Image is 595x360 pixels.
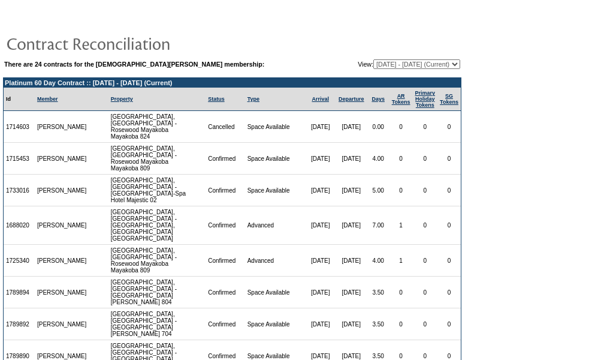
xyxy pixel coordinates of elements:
td: [DATE] [336,143,367,175]
td: 1789894 [4,277,35,308]
td: 0 [389,175,413,206]
td: [GEOGRAPHIC_DATA], [GEOGRAPHIC_DATA] - Rosewood Mayakoba Mayakoba 809 [108,143,206,175]
td: Platinum 60 Day Contract :: [DATE] - [DATE] (Current) [4,78,461,88]
td: Space Available [245,143,306,175]
td: 0 [437,206,461,245]
td: 1733016 [4,175,35,206]
td: 4.00 [367,245,389,277]
td: 0 [413,175,438,206]
td: 1714603 [4,111,35,143]
td: Confirmed [206,175,244,206]
td: 1 [389,206,413,245]
td: 0 [389,308,413,340]
td: 0 [413,308,438,340]
td: 1715453 [4,143,35,175]
td: 0 [437,245,461,277]
td: 0 [413,206,438,245]
td: [PERSON_NAME] [35,206,89,245]
td: Advanced [245,245,306,277]
td: [PERSON_NAME] [35,308,89,340]
td: [GEOGRAPHIC_DATA], [GEOGRAPHIC_DATA] - Rosewood Mayakoba Mayakoba 824 [108,111,206,143]
a: SGTokens [440,93,458,105]
td: Space Available [245,277,306,308]
td: Space Available [245,111,306,143]
td: 0 [437,175,461,206]
td: 0 [413,143,438,175]
td: [PERSON_NAME] [35,111,89,143]
td: 0 [389,111,413,143]
a: Type [247,96,259,102]
td: 0 [437,308,461,340]
a: Member [37,96,58,102]
td: [PERSON_NAME] [35,245,89,277]
a: ARTokens [392,93,410,105]
a: Arrival [312,96,329,102]
td: [DATE] [336,245,367,277]
a: Property [111,96,133,102]
td: 0 [413,245,438,277]
td: [DATE] [336,277,367,308]
td: 0 [389,143,413,175]
td: 0 [437,143,461,175]
img: pgTtlContractReconciliation.gif [6,31,246,55]
td: 0 [413,111,438,143]
td: 0 [413,277,438,308]
td: 7.00 [367,206,389,245]
td: 0 [437,277,461,308]
td: [DATE] [306,277,336,308]
td: [PERSON_NAME] [35,175,89,206]
b: There are 24 contracts for the [DEMOGRAPHIC_DATA][PERSON_NAME] membership: [4,61,264,68]
td: [PERSON_NAME] [35,277,89,308]
td: 1789892 [4,308,35,340]
a: Days [372,96,385,102]
td: [DATE] [336,308,367,340]
td: [DATE] [306,143,336,175]
td: Confirmed [206,245,244,277]
td: [PERSON_NAME] [35,143,89,175]
td: 3.50 [367,277,389,308]
td: Confirmed [206,143,244,175]
td: [DATE] [336,206,367,245]
td: [DATE] [306,245,336,277]
td: [GEOGRAPHIC_DATA], [GEOGRAPHIC_DATA] - [GEOGRAPHIC_DATA]-Spa Hotel Majestic 02 [108,175,206,206]
a: Departure [339,96,364,102]
td: 1688020 [4,206,35,245]
td: Confirmed [206,277,244,308]
td: [GEOGRAPHIC_DATA], [GEOGRAPHIC_DATA] - [GEOGRAPHIC_DATA] [PERSON_NAME] 804 [108,277,206,308]
td: [DATE] [306,206,336,245]
td: 0 [389,277,413,308]
a: Primary HolidayTokens [415,90,436,108]
td: Id [4,88,35,111]
td: [DATE] [336,175,367,206]
td: Space Available [245,175,306,206]
td: 1725340 [4,245,35,277]
td: [DATE] [306,111,336,143]
td: 0 [437,111,461,143]
td: [DATE] [336,111,367,143]
td: [GEOGRAPHIC_DATA], [GEOGRAPHIC_DATA] - [GEOGRAPHIC_DATA] [PERSON_NAME] 704 [108,308,206,340]
td: View: [332,59,460,69]
td: Confirmed [206,206,244,245]
td: Cancelled [206,111,244,143]
td: 1 [389,245,413,277]
td: 3.50 [367,308,389,340]
td: [DATE] [306,308,336,340]
td: [GEOGRAPHIC_DATA], [GEOGRAPHIC_DATA] - [GEOGRAPHIC_DATA], [GEOGRAPHIC_DATA] [GEOGRAPHIC_DATA] [108,206,206,245]
td: 4.00 [367,143,389,175]
td: [DATE] [306,175,336,206]
td: Space Available [245,308,306,340]
td: [GEOGRAPHIC_DATA], [GEOGRAPHIC_DATA] - Rosewood Mayakoba Mayakoba 809 [108,245,206,277]
td: 5.00 [367,175,389,206]
td: Advanced [245,206,306,245]
td: 0.00 [367,111,389,143]
td: Confirmed [206,308,244,340]
a: Status [208,96,225,102]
